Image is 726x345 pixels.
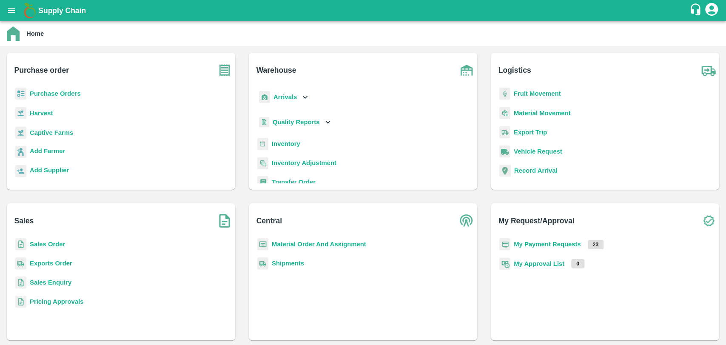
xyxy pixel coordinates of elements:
div: customer-support [689,3,704,18]
b: Logistics [498,64,531,76]
img: vehicle [499,145,510,158]
b: Add Farmer [30,148,65,154]
img: sales [15,296,26,308]
img: approval [499,257,510,270]
a: Fruit Movement [514,90,561,97]
img: sales [15,277,26,289]
img: recordArrival [499,165,511,177]
p: 0 [571,259,584,268]
b: My Request/Approval [498,215,575,227]
img: whTransfer [257,176,268,188]
div: Arrivals [257,88,310,107]
b: Add Supplier [30,167,69,174]
a: Inventory [272,140,300,147]
img: whInventory [257,138,268,150]
img: soSales [214,210,235,231]
a: Export Trip [514,129,547,136]
img: home [7,26,20,41]
img: sales [15,238,26,251]
div: account of current user [704,2,719,20]
img: shipments [15,257,26,270]
img: truck [698,60,719,81]
img: whArrival [259,91,270,103]
b: Arrivals [273,94,297,100]
img: material [499,107,510,120]
img: warehouse [456,60,477,81]
b: Warehouse [256,64,296,76]
a: Purchase Orders [30,90,81,97]
div: Quality Reports [257,114,333,131]
a: Sales Enquiry [30,279,71,286]
a: Captive Farms [30,129,73,136]
b: Purchase order [14,64,69,76]
a: Record Arrival [514,167,558,174]
img: central [456,210,477,231]
img: logo [21,2,38,19]
b: Central [256,215,282,227]
img: harvest [15,126,26,139]
img: supplier [15,165,26,177]
b: Home [26,30,44,37]
a: Add Supplier [30,165,69,177]
a: Exports Order [30,260,72,267]
a: Inventory Adjustment [272,160,336,166]
a: Material Order And Assignment [272,241,366,248]
a: Transfer Order [272,179,316,185]
a: Supply Chain [38,5,689,17]
a: My Payment Requests [514,241,581,248]
button: open drawer [2,1,21,20]
img: farmer [15,146,26,158]
img: centralMaterial [257,238,268,251]
img: qualityReport [259,117,269,128]
a: Material Movement [514,110,571,117]
img: inventory [257,157,268,169]
img: delivery [499,126,510,139]
img: shipments [257,257,268,270]
p: 23 [588,240,604,249]
b: Sales [14,215,34,227]
a: My Approval List [514,260,564,267]
b: Quality Reports [273,119,320,125]
img: check [698,210,719,231]
b: Supply Chain [38,6,86,15]
a: Sales Order [30,241,65,248]
img: reciept [15,88,26,100]
img: harvest [15,107,26,120]
a: Add Farmer [30,146,65,158]
a: Pricing Approvals [30,298,83,305]
a: Vehicle Request [514,148,562,155]
img: payment [499,238,510,251]
a: Shipments [272,260,304,267]
img: purchase [214,60,235,81]
a: Harvest [30,110,53,117]
img: fruit [499,88,510,100]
